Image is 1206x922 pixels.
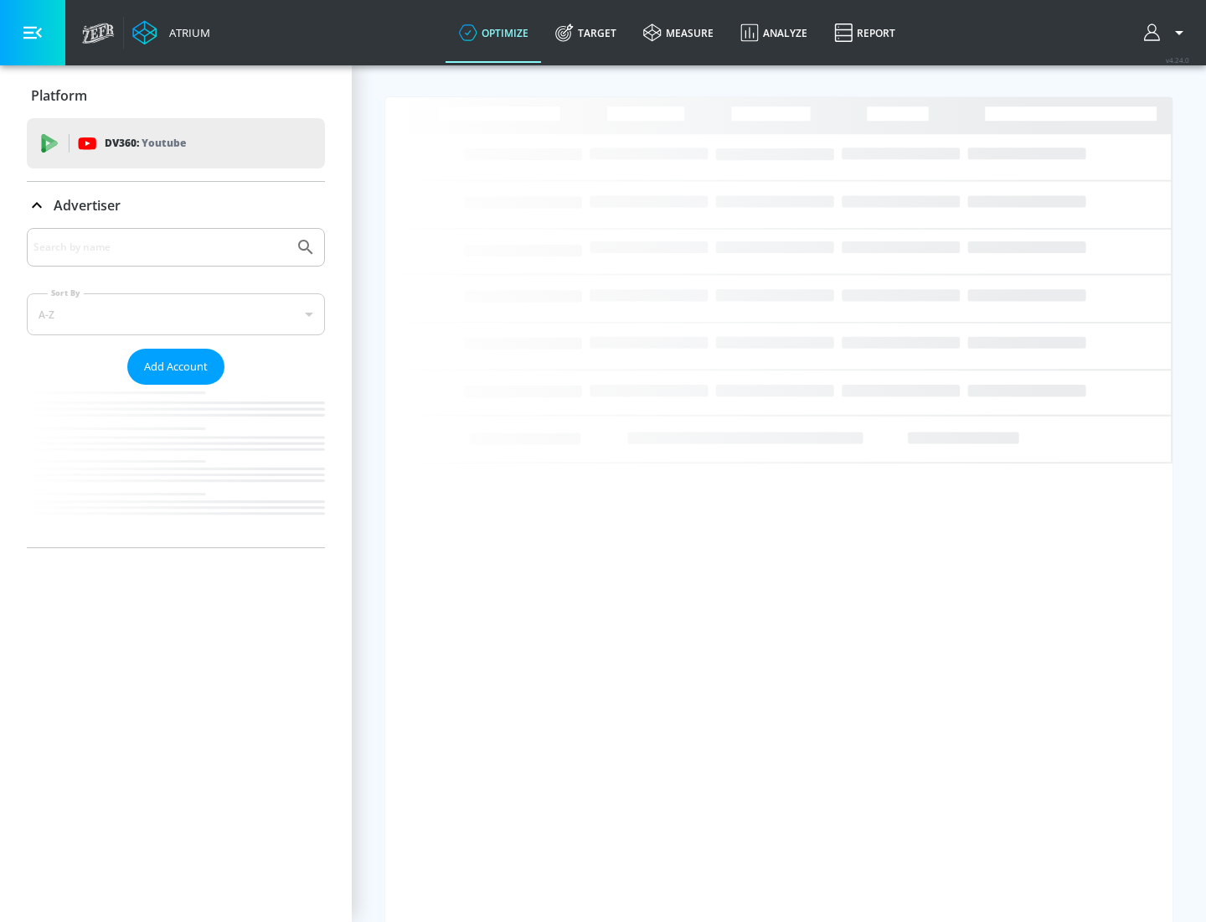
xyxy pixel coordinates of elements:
p: Youtube [142,134,186,152]
p: Platform [31,86,87,105]
p: Advertiser [54,196,121,215]
a: optimize [446,3,542,63]
div: A-Z [27,293,325,335]
span: v 4.24.0 [1166,55,1189,65]
div: Advertiser [27,182,325,229]
label: Sort By [48,287,84,298]
span: Add Account [144,357,208,376]
a: Target [542,3,630,63]
div: DV360: Youtube [27,118,325,168]
nav: list of Advertiser [27,385,325,547]
p: DV360: [105,134,186,153]
div: Platform [27,72,325,119]
button: Add Account [127,349,224,385]
a: measure [630,3,727,63]
a: Atrium [132,20,210,45]
a: Analyze [727,3,821,63]
input: Search by name [33,236,287,258]
div: Atrium [162,25,210,40]
a: Report [821,3,909,63]
div: Advertiser [27,228,325,547]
